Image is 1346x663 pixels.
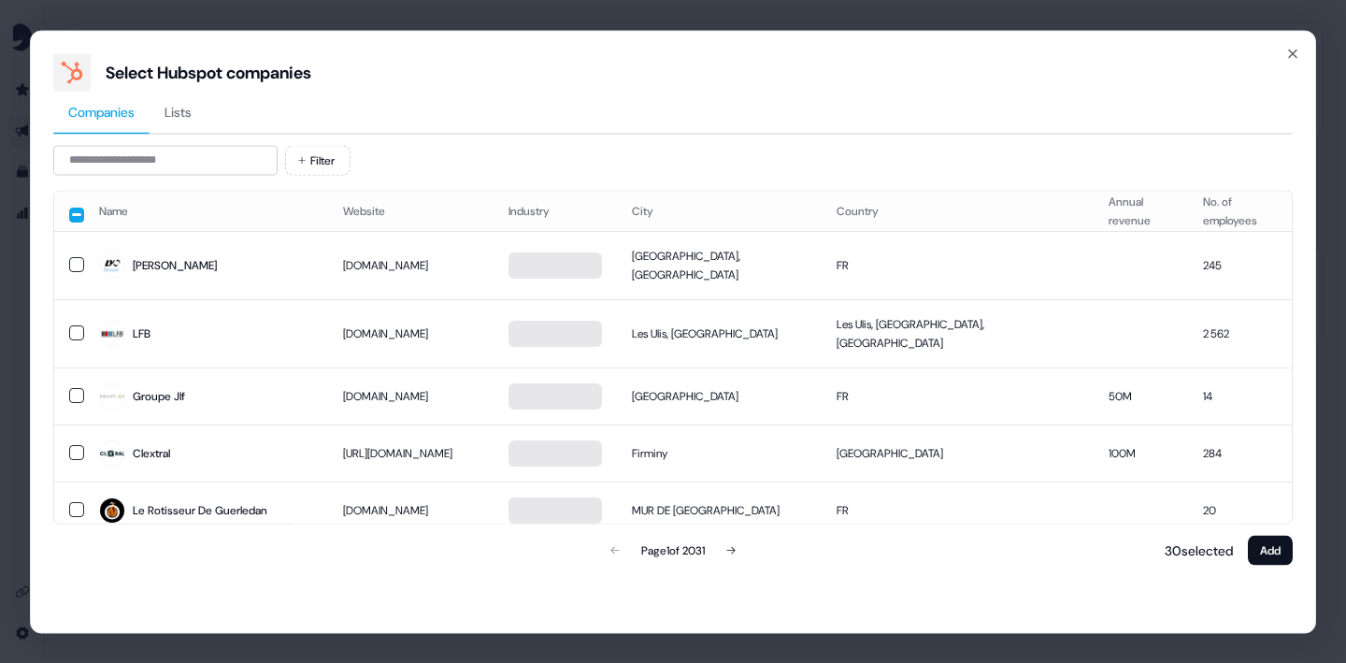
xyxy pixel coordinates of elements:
span: Companies [68,102,135,121]
th: Name [84,191,328,231]
p: 30 selected [1157,540,1233,559]
th: Country [822,191,1094,231]
th: Website [328,191,494,231]
div: Le Rotisseur De Guerledan [133,500,267,519]
button: Filter [285,145,351,175]
th: Annual revenue [1094,191,1188,231]
div: Select Hubspot companies [106,61,311,83]
td: MUR DE [GEOGRAPHIC_DATA] [617,482,822,539]
td: [DOMAIN_NAME] [328,368,494,425]
td: Firminy [617,425,822,482]
td: 2 562 [1188,299,1292,368]
div: LFB [133,324,150,342]
td: [GEOGRAPHIC_DATA], [GEOGRAPHIC_DATA] [617,231,822,299]
span: Lists [165,102,192,121]
td: 14 [1188,368,1292,425]
div: [PERSON_NAME] [133,255,217,274]
th: City [617,191,822,231]
td: FR [822,368,1094,425]
div: Groupe Jlf [133,386,185,405]
th: Industry [494,191,617,231]
td: 284 [1188,425,1292,482]
td: 245 [1188,231,1292,299]
th: No. of employees [1188,191,1292,231]
td: [DOMAIN_NAME] [328,482,494,539]
td: Les Ulis, [GEOGRAPHIC_DATA] [617,299,822,368]
td: 50M [1094,368,1188,425]
td: 100M [1094,425,1188,482]
div: Page 1 of 2031 [641,540,705,559]
td: [URL][DOMAIN_NAME] [328,425,494,482]
td: [GEOGRAPHIC_DATA] [822,425,1094,482]
div: Clextral [133,443,170,462]
td: [DOMAIN_NAME] [328,299,494,368]
button: Add [1248,535,1293,565]
td: 20 [1188,482,1292,539]
td: FR [822,482,1094,539]
td: [DOMAIN_NAME] [328,231,494,299]
td: [GEOGRAPHIC_DATA] [617,368,822,425]
td: Les Ulis, [GEOGRAPHIC_DATA], [GEOGRAPHIC_DATA] [822,299,1094,368]
td: FR [822,231,1094,299]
